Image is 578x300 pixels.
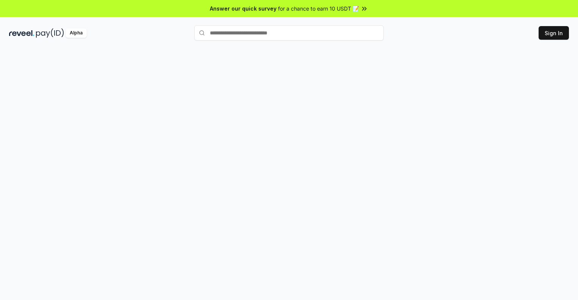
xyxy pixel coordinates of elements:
[9,28,34,38] img: reveel_dark
[66,28,87,38] div: Alpha
[278,5,359,12] span: for a chance to earn 10 USDT 📝
[36,28,64,38] img: pay_id
[210,5,277,12] span: Answer our quick survey
[539,26,569,40] button: Sign In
